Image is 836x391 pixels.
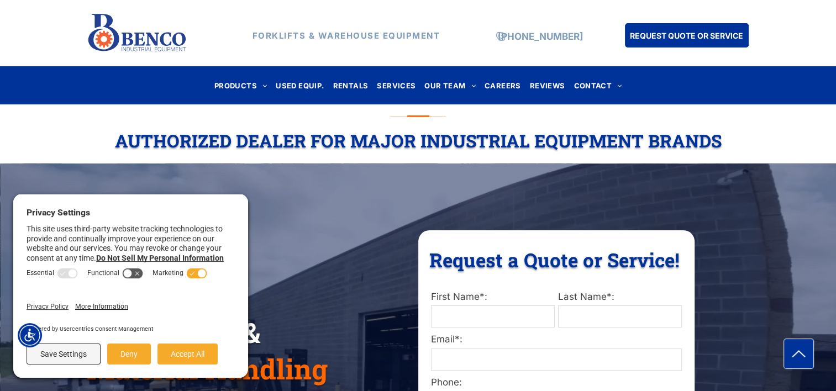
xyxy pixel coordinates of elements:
[525,78,570,93] a: REVIEWS
[625,23,749,47] a: REQUEST QUOTE OR SERVICE
[630,25,743,46] span: REQUEST QUOTE OR SERVICE
[480,78,525,93] a: CAREERS
[271,78,328,93] a: USED EQUIP.
[429,247,680,272] span: Request a Quote or Service!
[210,78,272,93] a: PRODUCTS
[329,78,373,93] a: RENTALS
[431,376,682,390] label: Phone:
[372,78,420,93] a: SERVICES
[431,290,555,304] label: First Name*:
[431,332,682,347] label: Email*:
[569,78,626,93] a: CONTACT
[115,129,722,152] span: Authorized Dealer For Major Industrial Equipment Brands
[558,290,682,304] label: Last Name*:
[420,78,480,93] a: OUR TEAM
[87,351,328,387] span: Material Handling
[498,31,583,42] a: [PHONE_NUMBER]
[253,30,440,41] strong: FORKLIFTS & WAREHOUSE EQUIPMENT
[243,314,260,351] span: &
[18,323,42,347] div: Accessibility Menu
